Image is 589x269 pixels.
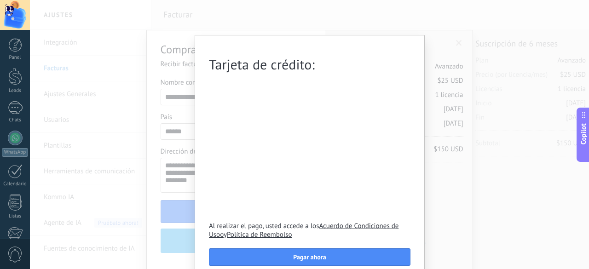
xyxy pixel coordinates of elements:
[2,55,29,61] div: Panel
[579,123,588,144] span: Copilot
[2,117,29,123] div: Chats
[293,254,326,260] span: Pagar ahora
[207,79,412,221] iframe: Campo de entrada seguro para el pago
[209,222,410,239] div: Al realizar el pago, usted accede a los y
[2,181,29,187] div: Calendario
[2,88,29,94] div: Leads
[209,58,410,72] h3: Tarjeta de crédito:
[209,222,398,239] a: Acuerdo de Condiciones de Usoo
[2,213,29,219] div: Listas
[209,248,410,266] button: Pagar ahora
[2,148,28,157] div: WhatsApp
[227,230,292,239] a: Política de Reembolso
